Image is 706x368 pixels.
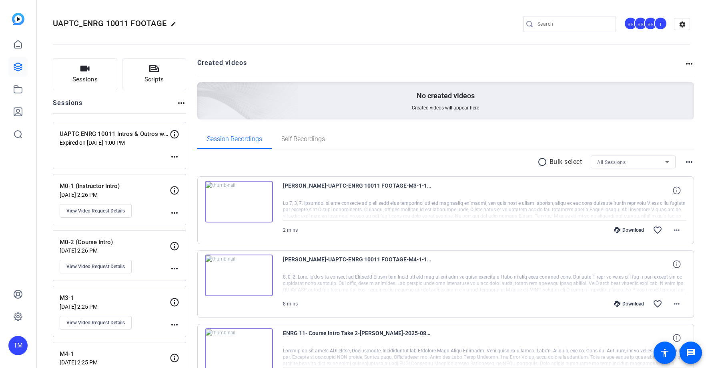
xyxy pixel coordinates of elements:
h2: Sessions [53,98,83,113]
p: [DATE] 2:25 PM [60,303,170,310]
span: [PERSON_NAME]-UAPTC-ENRG 10011 FOOTAGE-M3-1-1756918672752-screen [283,181,431,200]
mat-icon: settings [674,18,690,30]
span: View Video Request Details [66,208,125,214]
span: View Video Request Details [66,319,125,326]
span: All Sessions [597,160,626,165]
span: View Video Request Details [66,263,125,270]
img: blue-gradient.svg [12,13,24,25]
div: T [654,17,667,30]
button: View Video Request Details [60,260,132,273]
mat-icon: more_horiz [672,225,682,235]
img: thumb-nail [205,181,273,222]
span: Created videos will appear here [412,105,479,111]
p: M0-2 (Course Intro) [60,238,170,247]
mat-icon: more_horiz [170,152,179,162]
img: thumb-nail [205,255,273,296]
ngx-avatar: Tim Marietta [654,17,668,31]
mat-icon: accessibility [660,348,670,358]
span: [PERSON_NAME]-UAPTC-ENRG 10011 FOOTAGE-M4-1-1756848792804-screen [283,255,431,274]
mat-icon: favorite_border [653,299,662,309]
div: Download [610,301,648,307]
div: BS [634,17,647,30]
ngx-avatar: Bradley Spinsby [634,17,648,31]
p: Expired on [DATE] 1:00 PM [60,140,170,146]
ngx-avatar: Brian Sly [644,17,658,31]
mat-icon: more_horiz [170,208,179,218]
span: 8 mins [283,301,298,307]
p: M3-1 [60,293,170,303]
h2: Created videos [197,58,685,74]
ngx-avatar: Brandon Simmons [624,17,638,31]
p: UAPTC ENRG 10011 Intros & Outros w/ [PERSON_NAME] [60,129,170,139]
button: Sessions [53,58,117,90]
p: M0-1 (Instructor Intro) [60,182,170,191]
mat-icon: radio_button_unchecked [538,157,550,167]
mat-icon: more_horiz [672,299,682,309]
input: Search [538,19,610,29]
p: [DATE] 2:25 PM [60,359,170,366]
mat-icon: message [686,348,696,358]
p: [DATE] 2:26 PM [60,192,170,198]
mat-icon: favorite_border [653,225,662,235]
div: TM [8,336,28,355]
p: Bulk select [550,157,582,167]
span: Scripts [144,75,164,84]
span: Session Recordings [207,136,262,142]
p: M4-1 [60,350,170,359]
p: No created videos [417,91,475,101]
mat-icon: more_horiz [170,264,179,273]
img: Creted videos background [108,3,299,177]
span: 2 mins [283,227,298,233]
button: Scripts [122,58,187,90]
mat-icon: more_horiz [684,59,694,69]
span: Self Recordings [281,136,325,142]
div: BS [644,17,657,30]
span: UAPTC_ENRG 10011 FOOTAGE [53,18,166,28]
button: View Video Request Details [60,316,132,330]
div: Download [610,227,648,233]
mat-icon: more_horiz [176,98,186,108]
span: ENRG 11- Course Intro Take 2-[PERSON_NAME]-2025-08-27-11-56-21-587-0 [283,328,431,348]
button: View Video Request Details [60,204,132,218]
mat-icon: more_horiz [170,320,179,330]
mat-icon: more_horiz [684,157,694,167]
mat-icon: edit [170,21,180,31]
div: BS [624,17,637,30]
p: [DATE] 2:26 PM [60,247,170,254]
span: Sessions [72,75,98,84]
